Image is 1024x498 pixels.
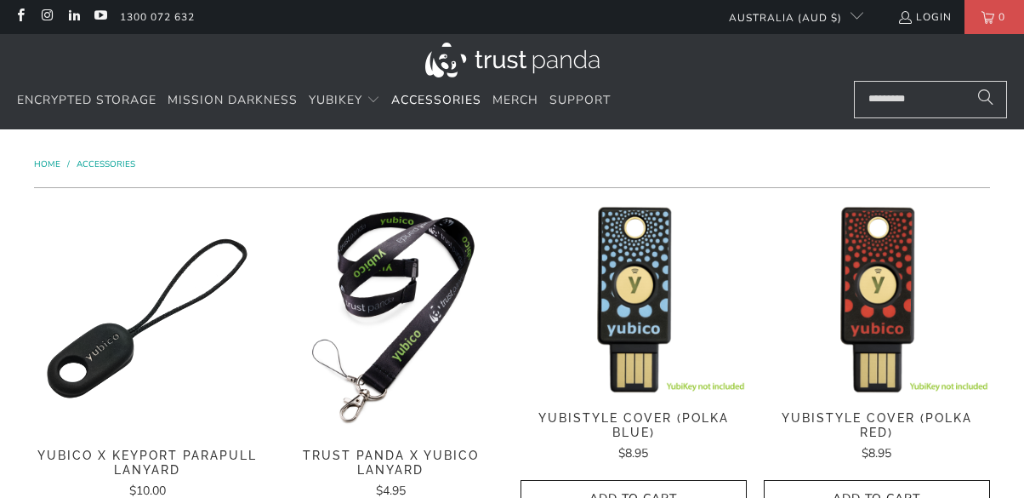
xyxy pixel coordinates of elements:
a: Trust Panda Australia on LinkedIn [66,10,81,24]
a: Trust Panda Australia on Facebook [13,10,27,24]
span: YubiStyle Cover (Polka Red) [764,411,990,440]
span: Support [549,92,611,108]
a: Trust Panda Australia on Instagram [39,10,54,24]
a: Encrypted Storage [17,81,156,121]
span: Yubico x Keyport Parapull Lanyard [34,449,260,478]
img: YubiStyle Cover (Polka Red) - Trust Panda [764,205,990,394]
span: Encrypted Storage [17,92,156,108]
input: Search... [854,81,1007,118]
span: Mission Darkness [168,92,298,108]
span: $8.95 [862,445,891,461]
span: / [67,158,70,170]
img: Trust Panda Australia [425,43,600,77]
span: Home [34,158,60,170]
img: Yubico x Keyport Parapull Lanyard - Trust Panda [34,205,260,432]
a: Login [897,8,952,26]
img: Trust Panda Yubico Lanyard - Trust Panda [277,205,503,432]
a: Yubico x Keyport Parapull Lanyard - Trust Panda Yubico x Keyport Parapull Lanyard - Trust Panda [34,205,260,432]
button: Search [964,81,1007,118]
span: Accessories [391,92,481,108]
span: Trust Panda x Yubico Lanyard [277,449,503,478]
nav: Translation missing: en.navigation.header.main_nav [17,81,611,121]
span: YubiStyle Cover (Polka Blue) [521,411,747,440]
a: YubiStyle Cover (Polka Red) $8.95 [764,411,990,463]
a: Support [549,81,611,121]
a: Accessories [391,81,481,121]
a: 1300 072 632 [120,8,195,26]
img: YubiStyle Cover (Polka Blue) - Trust Panda [521,205,747,394]
a: Home [34,158,63,170]
a: YubiStyle Cover (Polka Blue) $8.95 [521,411,747,463]
span: $8.95 [618,445,648,461]
span: YubiKey [309,92,362,108]
summary: YubiKey [309,81,380,121]
a: Mission Darkness [168,81,298,121]
a: Trust Panda Australia on YouTube [93,10,107,24]
a: Accessories [77,158,135,170]
a: Merch [492,81,538,121]
span: Merch [492,92,538,108]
